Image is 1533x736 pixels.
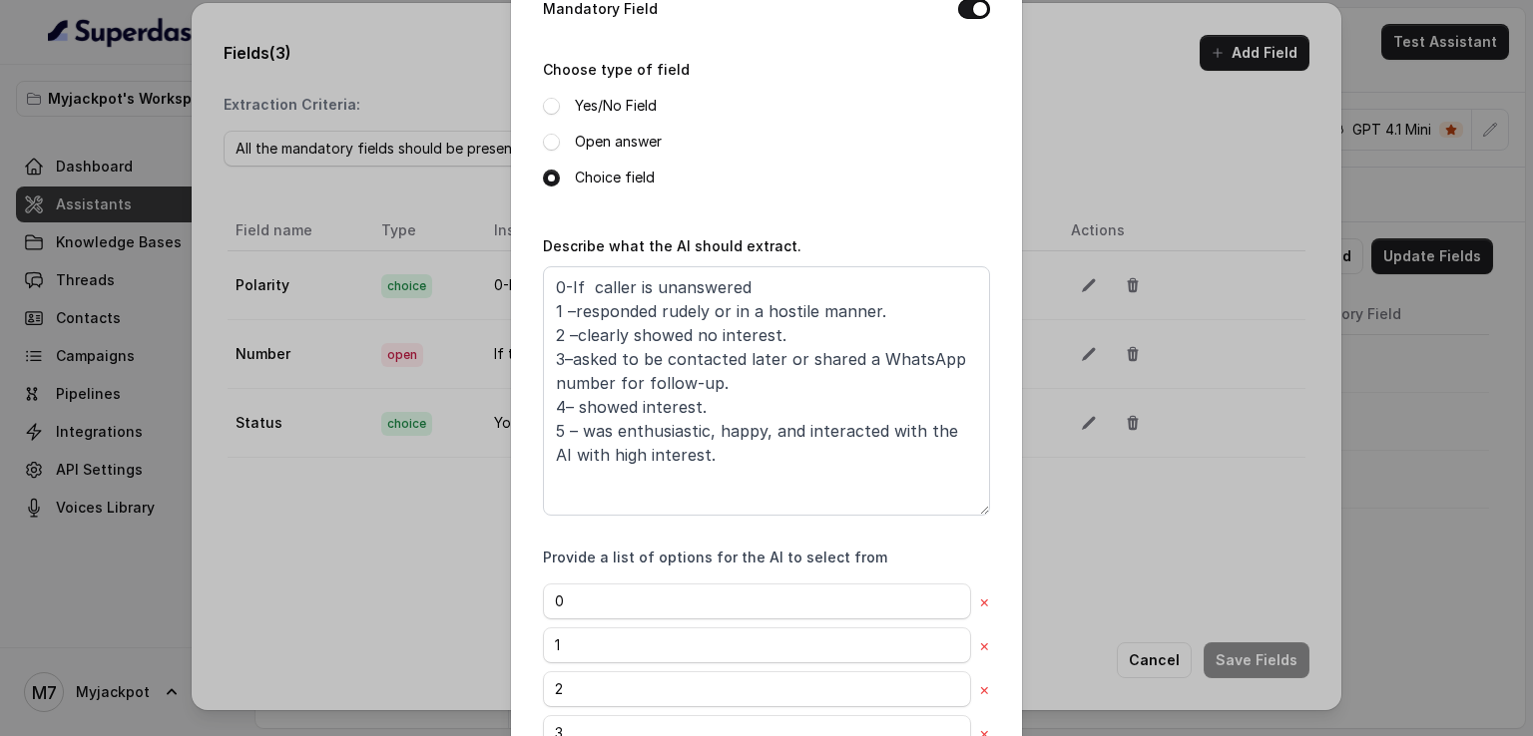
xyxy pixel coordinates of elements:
[575,130,662,154] label: Open answer
[543,671,971,707] input: Option 3
[979,677,990,701] button: ×
[575,166,655,189] label: Choice field
[543,627,971,663] input: Option 2
[543,266,990,516] textarea: 0-If caller is unanswered 1 –responded rudely or in a hostile manner. 2 –clearly showed no intere...
[543,237,801,254] label: Describe what the AI should extract.
[979,633,990,657] button: ×
[543,583,971,619] input: Option 1
[543,61,690,78] label: Choose type of field
[979,589,990,613] button: ×
[543,548,887,567] label: Provide a list of options for the AI to select from
[575,94,657,118] label: Yes/No Field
